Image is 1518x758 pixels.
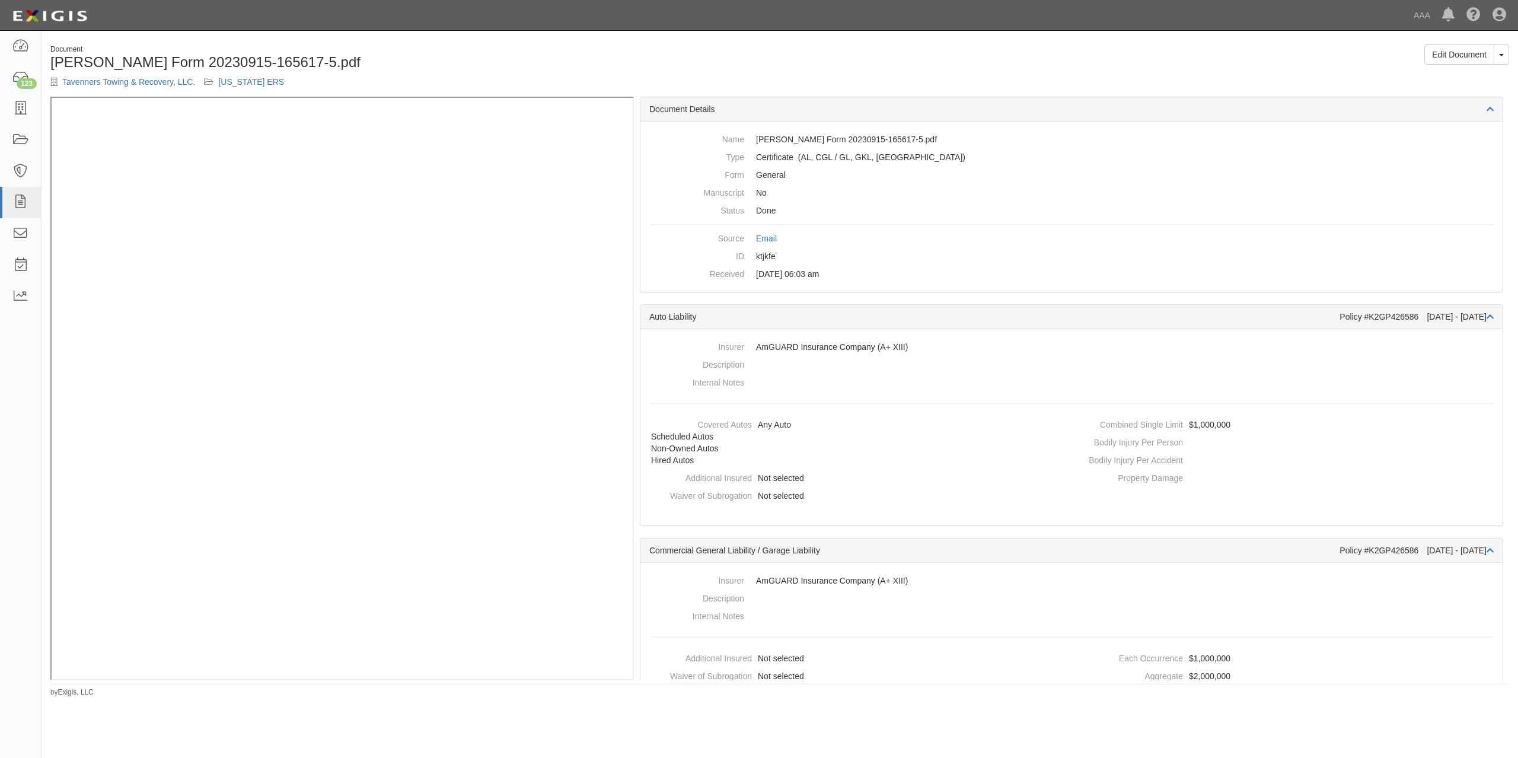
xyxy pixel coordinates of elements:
[1076,649,1183,664] dt: Each Occurrence
[1408,4,1436,27] a: AAA
[1340,311,1494,323] div: Policy #K2GP426586 [DATE] - [DATE]
[50,44,771,55] div: Document
[1076,451,1183,466] dt: Bodily Injury Per Accident
[1076,649,1498,667] dd: $1,000,000
[58,688,94,696] a: Exigis, LLC
[50,687,94,698] small: by
[62,77,195,87] a: Tavenners Towing & Recovery, LLC.
[649,148,744,163] dt: Type
[645,416,752,431] dt: Covered Autos
[640,97,1503,122] div: Document Details
[1424,44,1494,65] a: Edit Document
[649,247,1494,265] dd: ktjkfe
[649,338,744,353] dt: Insurer
[649,356,744,371] dt: Description
[649,130,744,145] dt: Name
[1340,544,1494,556] div: Policy #K2GP426586 [DATE] - [DATE]
[649,572,744,587] dt: Insurer
[1076,416,1183,431] dt: Combined Single Limit
[649,166,744,181] dt: Form
[9,5,91,27] img: logo-5460c22ac91f19d4615b14bd174203de0afe785f0fc80cf4dbbc73dc1793850b.png
[1076,469,1183,484] dt: Property Damage
[649,202,744,216] dt: Status
[649,184,744,199] dt: Manuscript
[649,544,1340,556] div: Commercial General Liability / Garage Liability
[645,487,1067,505] dd: Not selected
[649,590,744,604] dt: Description
[756,234,777,243] a: Email
[649,265,744,280] dt: Received
[649,311,1340,323] div: Auto Liability
[17,78,37,89] div: 123
[649,202,1494,219] dd: Done
[645,487,752,502] dt: Waiver of Subrogation
[649,184,1494,202] dd: No
[649,148,1494,166] dd: Auto Liability Commercial General Liability / Garage Liability Garage Keepers Liability On-Hook
[50,55,771,70] h1: [PERSON_NAME] Form 20230915-165617-5.pdf
[649,607,744,622] dt: Internal Notes
[649,247,744,262] dt: ID
[1076,416,1498,434] dd: $1,000,000
[645,667,752,682] dt: Waiver of Subrogation
[1076,667,1498,685] dd: $2,000,000
[649,338,1494,356] dd: AmGUARD Insurance Company (A+ XIII)
[649,265,1494,283] dd: [DATE] 06:03 am
[649,230,744,244] dt: Source
[649,130,1494,148] dd: [PERSON_NAME] Form 20230915-165617-5.pdf
[649,166,1494,184] dd: General
[218,77,284,87] a: [US_STATE] ERS
[645,667,1067,685] dd: Not selected
[645,416,1067,469] dd: Any Auto, Scheduled Autos, Non-Owned Autos, Hired Autos
[645,649,1067,667] dd: Not selected
[649,572,1494,590] dd: AmGUARD Insurance Company (A+ XIII)
[1466,8,1481,23] i: Help Center - Complianz
[645,469,752,484] dt: Additional Insured
[645,649,752,664] dt: Additional Insured
[649,374,744,388] dt: Internal Notes
[1076,667,1183,682] dt: Aggregate
[1076,434,1183,448] dt: Bodily Injury Per Person
[645,469,1067,487] dd: Not selected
